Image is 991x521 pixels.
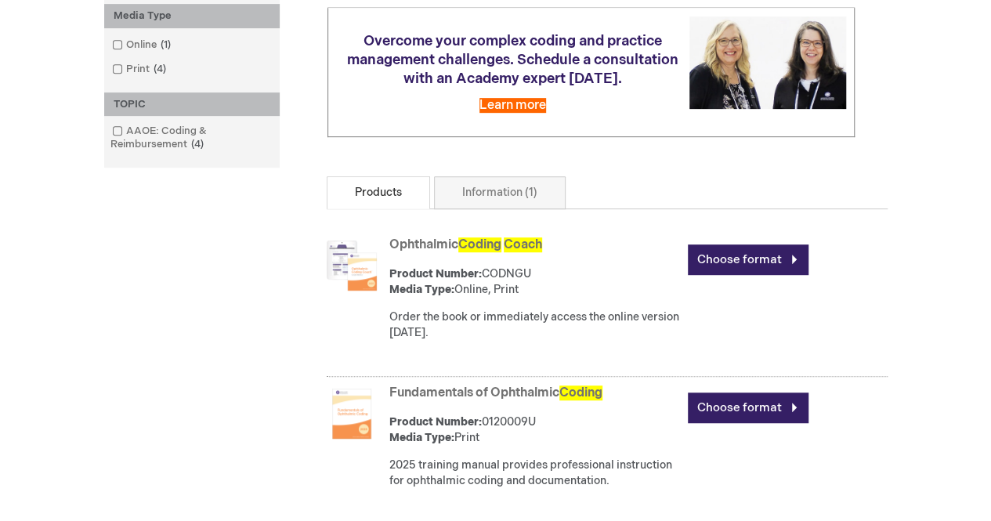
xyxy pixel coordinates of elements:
span: Coding [458,237,501,252]
strong: Media Type: [389,431,454,444]
a: Online1 [108,38,177,52]
a: OphthalmicCoding Coach [389,237,542,252]
strong: Product Number: [389,415,482,429]
span: 4 [187,138,208,150]
span: Coding [559,385,602,400]
strong: Media Type: [389,283,454,296]
img: Ophthalmic Coding Coach [327,241,377,291]
div: 0120009U Print [389,414,680,446]
span: 1 [157,38,175,51]
img: Schedule a consultation with an Academy expert today [689,16,846,108]
span: Coach [504,237,542,252]
div: Order the book or immediately access the online version [DATE]. [389,309,680,341]
img: Fundamentals of Ophthalmic Coding [327,389,377,439]
span: 4 [150,63,170,75]
span: Overcome your complex coding and practice management challenges. Schedule a consultation with an ... [347,33,678,87]
a: Fundamentals of OphthalmicCoding [389,385,602,400]
a: Products [327,176,430,209]
a: AAOE: Coding & Reimbursement4 [108,124,276,152]
div: CODNGU Online, Print [389,266,680,298]
p: 2025 training manual provides professional instruction for ophthalmic coding and documentation. [389,458,680,489]
div: Media Type [104,4,280,28]
strong: Product Number: [389,267,482,280]
a: Choose format [688,393,808,423]
a: Print4 [108,62,172,77]
a: Information (1) [434,176,566,209]
a: Learn more [479,98,546,113]
a: Choose format [688,244,808,275]
div: TOPIC [104,92,280,117]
